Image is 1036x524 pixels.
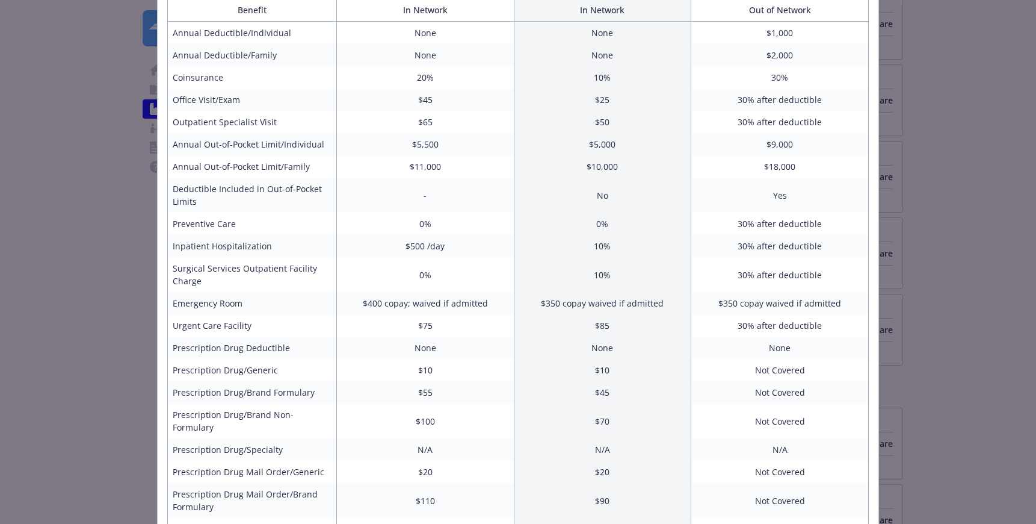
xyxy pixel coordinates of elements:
td: $20 [336,461,514,483]
td: $85 [514,314,691,337]
td: None [514,337,691,359]
td: Prescription Drug Mail Order/Generic [168,461,337,483]
td: Not Covered [691,483,869,518]
td: Not Covered [691,381,869,404]
td: N/A [514,438,691,461]
td: Office Visit/Exam [168,89,337,111]
td: Outpatient Specialist Visit [168,111,337,133]
td: - [336,178,514,213]
td: Prescription Drug/Brand Non-Formulary [168,404,337,438]
td: Annual Out-of-Pocket Limit/Family [168,155,337,178]
td: Prescription Drug/Generic [168,359,337,381]
td: $20 [514,461,691,483]
td: 30% after deductible [691,235,869,257]
td: Inpatient Hospitalization [168,235,337,257]
td: $55 [336,381,514,404]
td: $10,000 [514,155,691,178]
td: Yes [691,178,869,213]
td: $1,000 [691,22,869,45]
td: 30% after deductible [691,89,869,111]
td: 30% after deductible [691,213,869,235]
td: N/A [336,438,514,461]
td: $25 [514,89,691,111]
td: $18,000 [691,155,869,178]
td: 10% [514,235,691,257]
td: $5,500 [336,133,514,155]
td: $350 copay waived if admitted [691,292,869,314]
td: $75 [336,314,514,337]
td: $110 [336,483,514,518]
td: $350 copay waived if admitted [514,292,691,314]
td: Prescription Drug Mail Order/Brand Formulary [168,483,337,518]
td: None [336,22,514,45]
td: Emergency Room [168,292,337,314]
td: None [514,44,691,66]
td: $65 [336,111,514,133]
td: No [514,178,691,213]
td: $90 [514,483,691,518]
td: $11,000 [336,155,514,178]
td: $10 [514,359,691,381]
td: $10 [336,359,514,381]
td: $100 [336,404,514,438]
td: $45 [336,89,514,111]
td: $70 [514,404,691,438]
td: N/A [691,438,869,461]
td: Coinsurance [168,66,337,89]
td: 30% after deductible [691,257,869,292]
td: Prescription Drug/Brand Formulary [168,381,337,404]
td: $45 [514,381,691,404]
td: None [691,337,869,359]
td: 30% [691,66,869,89]
td: None [514,22,691,45]
td: $2,000 [691,44,869,66]
td: 0% [514,213,691,235]
td: Not Covered [691,359,869,381]
td: $9,000 [691,133,869,155]
td: 20% [336,66,514,89]
td: 30% after deductible [691,314,869,337]
td: 10% [514,66,691,89]
td: Prescription Drug Deductible [168,337,337,359]
td: $50 [514,111,691,133]
td: Annual Deductible/Individual [168,22,337,45]
td: None [336,337,514,359]
td: Prescription Drug/Specialty [168,438,337,461]
td: None [336,44,514,66]
td: Deductible Included in Out-of-Pocket Limits [168,178,337,213]
td: Annual Deductible/Family [168,44,337,66]
td: Preventive Care [168,213,337,235]
td: Not Covered [691,404,869,438]
td: 30% after deductible [691,111,869,133]
td: $5,000 [514,133,691,155]
td: $500 /day [336,235,514,257]
td: 0% [336,257,514,292]
td: Surgical Services Outpatient Facility Charge [168,257,337,292]
td: Annual Out-of-Pocket Limit/Individual [168,133,337,155]
td: Urgent Care Facility [168,314,337,337]
td: 0% [336,213,514,235]
td: 10% [514,257,691,292]
td: Not Covered [691,461,869,483]
td: $400 copay; waived if admitted [336,292,514,314]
